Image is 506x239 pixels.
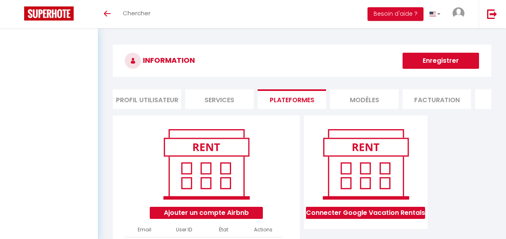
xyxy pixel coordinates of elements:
img: Super Booking [24,6,74,21]
li: Profil Utilisateur [113,89,181,109]
li: Plateformes [258,89,326,109]
th: User ID [164,223,204,237]
th: Email [125,223,164,237]
button: Besoin d'aide ? [368,7,423,21]
span: Chercher [123,9,151,17]
li: Services [185,89,254,109]
img: ... [452,7,465,19]
th: Actions [244,223,283,237]
li: MODÈLES [330,89,399,109]
th: État [204,223,243,237]
h3: INFORMATION [113,45,491,77]
button: Connecter Google Vacation Rentals [306,207,425,219]
img: logout [487,9,497,19]
img: rent.png [155,126,258,203]
img: rent.png [314,126,417,203]
button: Enregistrer [403,53,479,69]
button: Ajouter un compte Airbnb [150,207,263,219]
li: Facturation [403,89,471,109]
